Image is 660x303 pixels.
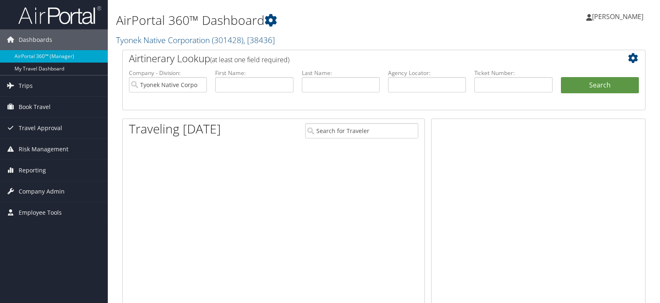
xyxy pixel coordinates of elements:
span: , [ 38436 ] [243,34,275,46]
label: Company - Division: [129,69,207,77]
span: Risk Management [19,139,68,160]
h1: AirPortal 360™ Dashboard [116,12,473,29]
input: Search for Traveler [305,123,418,138]
label: Ticket Number: [474,69,552,77]
span: Reporting [19,160,46,181]
span: Company Admin [19,181,65,202]
span: Dashboards [19,29,52,50]
a: Tyonek Native Corporation [116,34,275,46]
a: [PERSON_NAME] [586,4,652,29]
button: Search [561,77,639,94]
span: Travel Approval [19,118,62,138]
label: Agency Locator: [388,69,466,77]
span: Employee Tools [19,202,62,223]
h2: Airtinerary Lookup [129,51,595,65]
span: Book Travel [19,97,51,117]
span: Trips [19,75,33,96]
label: Last Name: [302,69,380,77]
h1: Traveling [DATE] [129,120,221,138]
span: (at least one field required) [210,55,289,64]
img: airportal-logo.png [18,5,101,25]
span: [PERSON_NAME] [592,12,643,21]
label: First Name: [215,69,293,77]
span: ( 301428 ) [212,34,243,46]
